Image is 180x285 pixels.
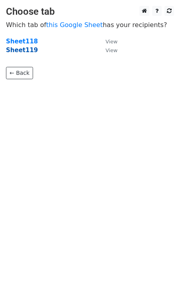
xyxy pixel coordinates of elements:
a: Sheet119 [6,47,38,54]
a: this Google Sheet [46,21,103,29]
a: ← Back [6,67,33,79]
a: Sheet118 [6,38,38,45]
p: Which tab of has your recipients? [6,21,174,29]
small: View [106,39,117,45]
h3: Choose tab [6,6,174,18]
a: View [98,47,117,54]
small: View [106,47,117,53]
a: View [98,38,117,45]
